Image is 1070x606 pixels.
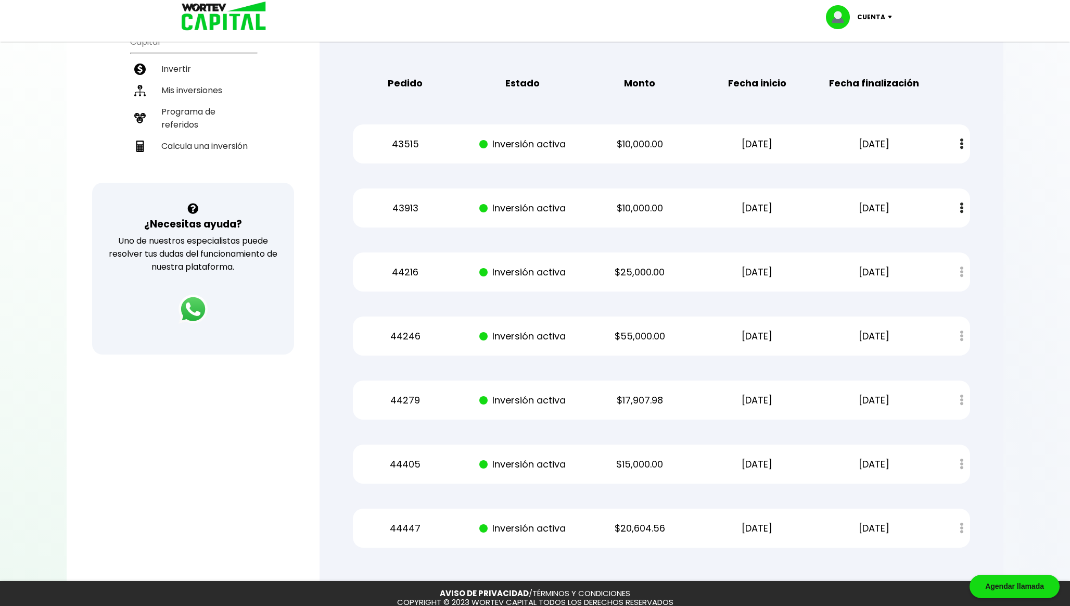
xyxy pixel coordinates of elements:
p: [DATE] [825,200,924,216]
p: $55,000.00 [590,329,689,344]
img: profile-image [826,5,857,29]
img: invertir-icon.b3b967d7.svg [134,64,146,75]
p: [DATE] [708,329,807,344]
p: 44216 [356,264,455,280]
p: 44447 [356,521,455,536]
p: [DATE] [708,136,807,152]
p: 43913 [356,200,455,216]
p: Cuenta [857,9,885,25]
p: [DATE] [825,329,924,344]
p: $10,000.00 [590,136,689,152]
b: Fecha inicio [728,75,786,91]
p: Inversión activa [473,329,572,344]
img: inversiones-icon.6695dc30.svg [134,85,146,96]
a: Invertir [130,58,257,80]
h3: ¿Necesitas ayuda? [144,217,242,232]
p: $25,000.00 [590,264,689,280]
p: [DATE] [825,264,924,280]
p: Uno de nuestros especialistas puede resolver tus dudas del funcionamiento de nuestra plataforma. [106,234,281,273]
p: [DATE] [825,393,924,408]
p: [DATE] [708,457,807,472]
p: [DATE] [708,521,807,536]
b: Monto [624,75,655,91]
div: Agendar llamada [970,575,1060,598]
p: Inversión activa [473,200,572,216]
p: [DATE] [825,521,924,536]
p: [DATE] [825,136,924,152]
p: Inversión activa [473,393,572,408]
a: TÉRMINOS Y CONDICIONES [532,588,630,599]
p: [DATE] [825,457,924,472]
p: $15,000.00 [590,457,689,472]
p: Inversión activa [473,264,572,280]
p: [DATE] [708,264,807,280]
p: / [440,589,630,598]
p: Inversión activa [473,136,572,152]
p: [DATE] [708,200,807,216]
p: Inversión activa [473,457,572,472]
p: 44405 [356,457,455,472]
p: [DATE] [708,393,807,408]
img: recomiendanos-icon.9b8e9327.svg [134,112,146,124]
b: Fecha finalización [829,75,919,91]
a: Calcula una inversión [130,135,257,157]
p: 43515 [356,136,455,152]
a: Mis inversiones [130,80,257,101]
p: 44279 [356,393,455,408]
p: $10,000.00 [590,200,689,216]
p: $20,604.56 [590,521,689,536]
img: calculadora-icon.17d418c4.svg [134,141,146,152]
b: Estado [505,75,540,91]
ul: Capital [130,30,257,183]
a: Programa de referidos [130,101,257,135]
p: 44246 [356,329,455,344]
p: Inversión activa [473,521,572,536]
p: $17,907.98 [590,393,689,408]
a: AVISO DE PRIVACIDAD [440,588,529,599]
img: logos_whatsapp-icon.242b2217.svg [179,295,208,324]
b: Pedido [388,75,423,91]
img: icon-down [885,16,899,19]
